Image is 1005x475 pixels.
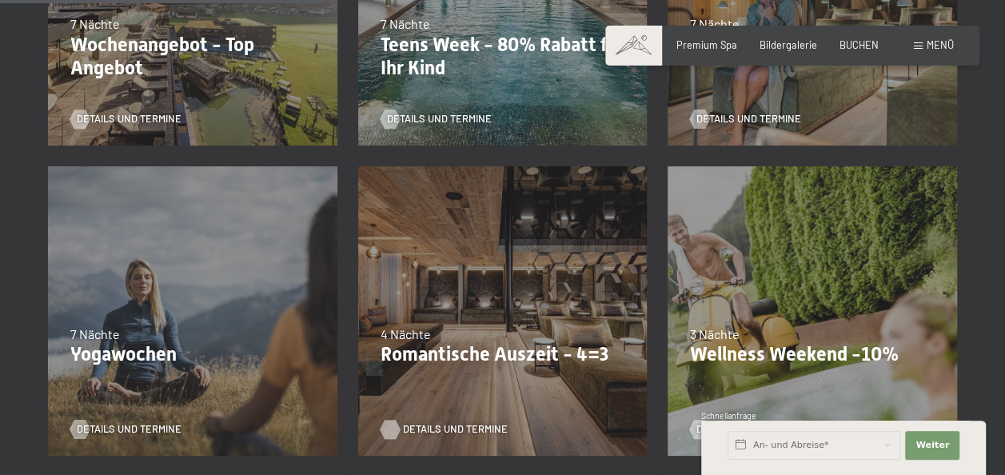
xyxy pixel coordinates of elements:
[403,422,508,437] span: Details und Termine
[77,112,181,126] span: Details und Termine
[70,112,181,126] a: Details und Termine
[690,16,740,31] span: 7 Nächte
[676,38,737,51] a: Premium Spa
[381,112,492,126] a: Details und Termine
[381,34,625,80] p: Teens Week - 80% Rabatt für Ihr Kind
[690,343,935,366] p: Wellness Weekend -10%
[696,422,801,437] span: Details und Termine
[381,16,430,31] span: 7 Nächte
[690,112,801,126] a: Details und Termine
[905,431,959,460] button: Weiter
[70,422,181,437] a: Details und Termine
[760,38,817,51] a: Bildergalerie
[70,16,120,31] span: 7 Nächte
[690,326,740,341] span: 3 Nächte
[381,343,625,366] p: Romantische Auszeit - 4=3
[381,326,431,341] span: 4 Nächte
[839,38,879,51] a: BUCHEN
[387,112,492,126] span: Details und Termine
[927,38,954,51] span: Menü
[701,411,756,421] span: Schnellanfrage
[77,422,181,437] span: Details und Termine
[70,343,315,366] p: Yogawochen
[915,439,949,452] span: Weiter
[70,326,120,341] span: 7 Nächte
[696,112,801,126] span: Details und Termine
[690,422,801,437] a: Details und Termine
[381,422,492,437] a: Details und Termine
[70,34,315,80] p: Wochenangebot - Top Angebot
